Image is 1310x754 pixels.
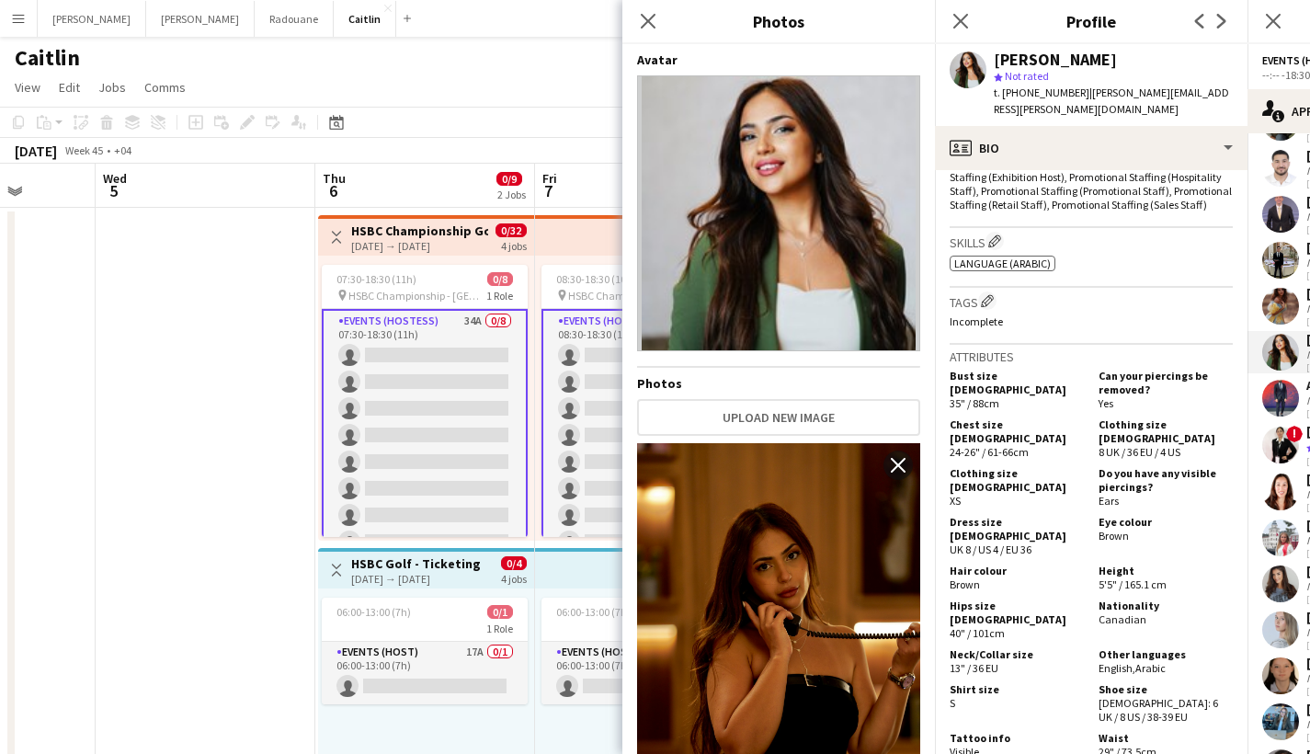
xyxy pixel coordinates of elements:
span: UK 8 / US 4 / EU 36 [950,543,1031,556]
span: Brown [950,577,980,591]
span: 0/9 [496,172,522,186]
h5: Can your piercings be removed? [1099,369,1233,396]
span: Canadian [1099,612,1146,626]
span: Data collection, Events (Conference Staff), Events (Event Manager), Events (Event Staff), Events ... [950,129,1232,211]
span: Edit [59,79,80,96]
div: [PERSON_NAME] [994,51,1117,68]
span: t. [PHONE_NUMBER] [994,86,1089,99]
h5: Tattoo info [950,731,1084,745]
div: [DATE] [15,142,57,160]
h5: Waist [1099,731,1233,745]
span: 0/32 [496,223,527,237]
h5: Shoe size [1099,682,1233,696]
span: 1 Role [486,622,513,635]
h5: Clothing size [DEMOGRAPHIC_DATA] [950,466,1084,494]
h5: Bust size [DEMOGRAPHIC_DATA] [950,369,1084,396]
span: 0/4 [501,556,527,570]
button: Upload new image [637,399,920,436]
span: 40" / 101cm [950,626,1005,640]
span: View [15,79,40,96]
span: [DEMOGRAPHIC_DATA]: 6 UK / 8 US / 38-39 EU [1099,696,1218,724]
button: Radouane [255,1,334,37]
h5: Do you have any visible piercings? [1099,466,1233,494]
h5: Other languages [1099,647,1233,661]
div: [DATE] → [DATE] [351,239,488,253]
span: 06:00-13:00 (7h) [556,605,631,619]
a: Comms [137,75,193,99]
p: Incomplete [950,314,1233,328]
div: 4 jobs [501,570,527,586]
span: 08:30-18:30 (10h) [556,272,636,286]
h5: Height [1099,564,1233,577]
button: [PERSON_NAME] [146,1,255,37]
h5: Hips size [DEMOGRAPHIC_DATA] [950,599,1084,626]
div: [DATE] → [DATE] [351,572,481,586]
app-card-role: Events (Host)17A0/106:00-13:00 (7h) [541,642,747,704]
h5: Hair colour [950,564,1084,577]
span: XS [950,494,961,508]
app-job-card: 08:30-18:30 (10h)0/8 HSBC Championship - [GEOGRAPHIC_DATA]1 RoleEvents (Hostess)34A0/808:30-18:30... [541,265,747,537]
span: 8 UK / 36 EU / 4 US [1099,445,1180,459]
span: Yes [1099,396,1113,410]
span: 07:30-18:30 (11h) [336,272,416,286]
div: +04 [114,143,131,157]
h3: Skills [950,232,1233,251]
h5: Chest size [DEMOGRAPHIC_DATA] [950,417,1084,445]
img: Crew avatar [637,75,920,351]
h5: Clothing size [DEMOGRAPHIC_DATA] [1099,417,1233,445]
div: Bio [935,126,1247,170]
h5: Neck/Collar size [950,647,1084,661]
h5: Shirt size [950,682,1084,696]
span: Wed [103,170,127,187]
span: 1 Role [486,289,513,303]
span: Comms [144,79,186,96]
h5: Eye colour [1099,515,1233,529]
span: Jobs [98,79,126,96]
span: Fri [542,170,557,187]
span: HSBC Championship - [GEOGRAPHIC_DATA] [348,289,486,303]
h3: Photos [622,9,935,33]
a: View [7,75,48,99]
h1: Caitlin [15,44,80,72]
h3: HSBC Championship Golf [351,223,488,239]
span: Week 45 [61,143,107,157]
span: 06:00-13:00 (7h) [336,605,411,619]
div: 4 jobs [501,237,527,253]
span: Not rated [1005,69,1049,83]
span: 6 [320,180,346,201]
h4: Avatar [637,51,920,68]
span: 5 [100,180,127,201]
span: 24-26" / 61-66cm [950,445,1029,459]
span: Arabic [1135,661,1166,675]
h3: Profile [935,9,1247,33]
span: 5'5" / 165.1 cm [1099,577,1167,591]
span: Ears [1099,494,1119,508]
app-card-role: Events (Host)17A0/106:00-13:00 (7h) [322,642,528,704]
span: 13" / 36 EU [950,661,998,675]
span: 7 [540,180,557,201]
a: Jobs [91,75,133,99]
span: Language (Arabic) [954,257,1051,270]
app-card-role: Events (Hostess)34A0/808:30-18:30 (10h) [541,309,747,562]
a: Edit [51,75,87,99]
app-job-card: 06:00-13:00 (7h)0/11 RoleEvents (Host)17A0/106:00-13:00 (7h) [322,598,528,704]
button: Caitlin [334,1,396,37]
h3: Attributes [950,348,1233,365]
span: | [PERSON_NAME][EMAIL_ADDRESS][PERSON_NAME][DOMAIN_NAME] [994,86,1229,116]
span: Thu [323,170,346,187]
span: Brown [1099,529,1129,543]
div: 2 Jobs [497,188,526,201]
h3: HSBC Golf - Ticketing [351,555,481,572]
span: S [950,696,955,710]
app-job-card: 07:30-18:30 (11h)0/8 HSBC Championship - [GEOGRAPHIC_DATA]1 RoleEvents (Hostess)34A0/807:30-18:30... [322,265,528,537]
span: 0/1 [487,605,513,619]
app-card-role: Events (Hostess)34A0/807:30-18:30 (11h) [322,309,528,562]
span: 35" / 88cm [950,396,999,410]
button: [PERSON_NAME] [38,1,146,37]
div: 06:00-13:00 (7h)0/11 RoleEvents (Host)17A0/106:00-13:00 (7h) [541,598,747,704]
h4: Photos [637,375,920,392]
span: English , [1099,661,1135,675]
